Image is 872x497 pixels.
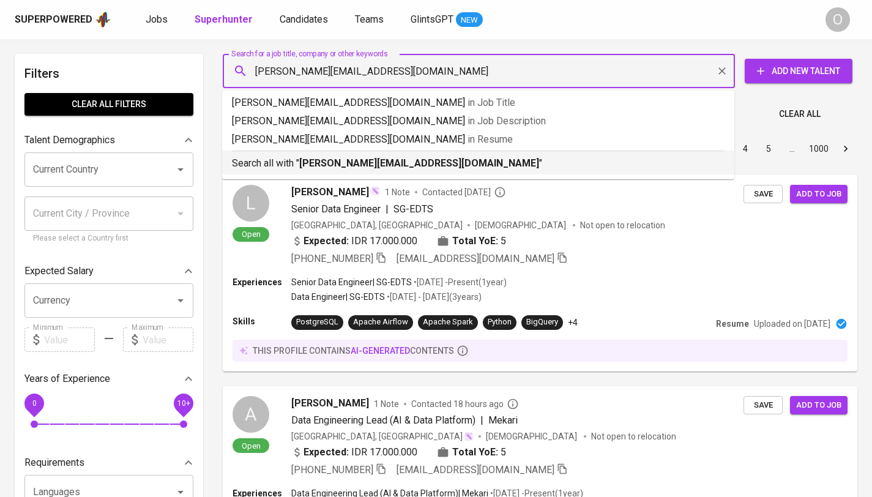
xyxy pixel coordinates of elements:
[790,396,848,415] button: Add to job
[501,234,506,248] span: 5
[412,276,507,288] p: • [DATE] - Present ( 1 year )
[304,234,349,248] b: Expected:
[475,219,568,231] span: [DEMOGRAPHIC_DATA]
[24,259,193,283] div: Expected Salary
[423,316,473,328] div: Apache Spark
[15,13,92,27] div: Superpowered
[44,327,95,352] input: Value
[714,62,731,80] button: Clear
[468,133,513,145] span: in Resume
[146,12,170,28] a: Jobs
[24,367,193,391] div: Years of Experience
[280,13,328,25] span: Candidates
[385,186,410,198] span: 1 Note
[774,103,825,125] button: Clear All
[291,219,463,231] div: [GEOGRAPHIC_DATA], [GEOGRAPHIC_DATA]
[393,203,433,215] span: SG-EDTS
[280,12,330,28] a: Candidates
[507,398,519,410] svg: By Batam recruiter
[397,464,554,476] span: [EMAIL_ADDRESS][DOMAIN_NAME]
[736,139,755,159] button: Go to page 4
[488,414,518,426] span: Mekari
[580,219,665,231] p: Not open to relocation
[370,186,380,196] img: magic_wand.svg
[782,143,802,155] div: …
[253,345,454,357] p: this profile contains contents
[464,432,474,441] img: magic_wand.svg
[291,414,475,426] span: Data Engineering Lead (AI & Data Platform)
[291,464,373,476] span: [PHONE_NUMBER]
[291,203,381,215] span: Senior Data Engineer
[24,450,193,475] div: Requirements
[291,253,373,264] span: [PHONE_NUMBER]
[291,185,369,200] span: [PERSON_NAME]
[456,14,483,26] span: NEW
[750,398,777,413] span: Save
[480,413,483,428] span: |
[24,455,84,470] p: Requirements
[351,346,410,356] span: AI-generated
[177,399,190,408] span: 10+
[232,114,725,129] p: [PERSON_NAME][EMAIL_ADDRESS][DOMAIN_NAME]
[386,202,389,217] span: |
[233,315,291,327] p: Skills
[754,318,830,330] p: Uploaded on [DATE]
[233,276,291,288] p: Experiences
[223,175,857,372] a: LOpen[PERSON_NAME]1 NoteContacted [DATE]Senior Data Engineer|SG-EDTS[GEOGRAPHIC_DATA], [GEOGRAPHI...
[385,291,482,303] p: • [DATE] - [DATE] ( 3 years )
[452,234,498,248] b: Total YoE:
[779,106,821,122] span: Clear All
[299,157,539,169] b: [PERSON_NAME][EMAIL_ADDRESS][DOMAIN_NAME]
[374,398,399,410] span: 1 Note
[641,139,857,159] nav: pagination navigation
[232,95,725,110] p: [PERSON_NAME][EMAIL_ADDRESS][DOMAIN_NAME]
[716,318,749,330] p: Resume
[291,396,369,411] span: [PERSON_NAME]
[291,445,417,460] div: IDR 17.000.000
[743,396,783,415] button: Save
[468,115,546,127] span: in Job Description
[452,445,498,460] b: Total YoE:
[232,156,725,171] p: Search all with " "
[146,13,168,25] span: Jobs
[355,13,384,25] span: Teams
[34,97,184,112] span: Clear All filters
[353,316,408,328] div: Apache Airflow
[796,398,841,413] span: Add to job
[24,133,115,148] p: Talent Demographics
[15,10,111,29] a: Superpoweredapp logo
[805,139,832,159] button: Go to page 1000
[750,187,777,201] span: Save
[24,64,193,83] h6: Filters
[195,13,253,25] b: Superhunter
[233,396,269,433] div: A
[411,13,453,25] span: GlintsGPT
[32,399,36,408] span: 0
[233,185,269,222] div: L
[304,445,349,460] b: Expected:
[568,316,578,329] p: +4
[24,93,193,116] button: Clear All filters
[790,185,848,204] button: Add to job
[796,187,841,201] span: Add to job
[755,64,843,79] span: Add New Talent
[422,186,506,198] span: Contacted [DATE]
[24,128,193,152] div: Talent Demographics
[237,441,266,451] span: Open
[501,445,506,460] span: 5
[195,12,255,28] a: Superhunter
[291,291,385,303] p: Data Engineer | SG-EDTS
[24,372,110,386] p: Years of Experience
[836,139,855,159] button: Go to next page
[291,276,412,288] p: Senior Data Engineer | SG-EDTS
[95,10,111,29] img: app logo
[232,132,725,147] p: [PERSON_NAME][EMAIL_ADDRESS][DOMAIN_NAME]
[24,264,94,278] p: Expected Salary
[237,229,266,239] span: Open
[526,316,558,328] div: BigQuery
[143,327,193,352] input: Value
[743,185,783,204] button: Save
[33,233,185,245] p: Please select a Country first
[759,139,778,159] button: Go to page 5
[411,398,519,410] span: Contacted 18 hours ago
